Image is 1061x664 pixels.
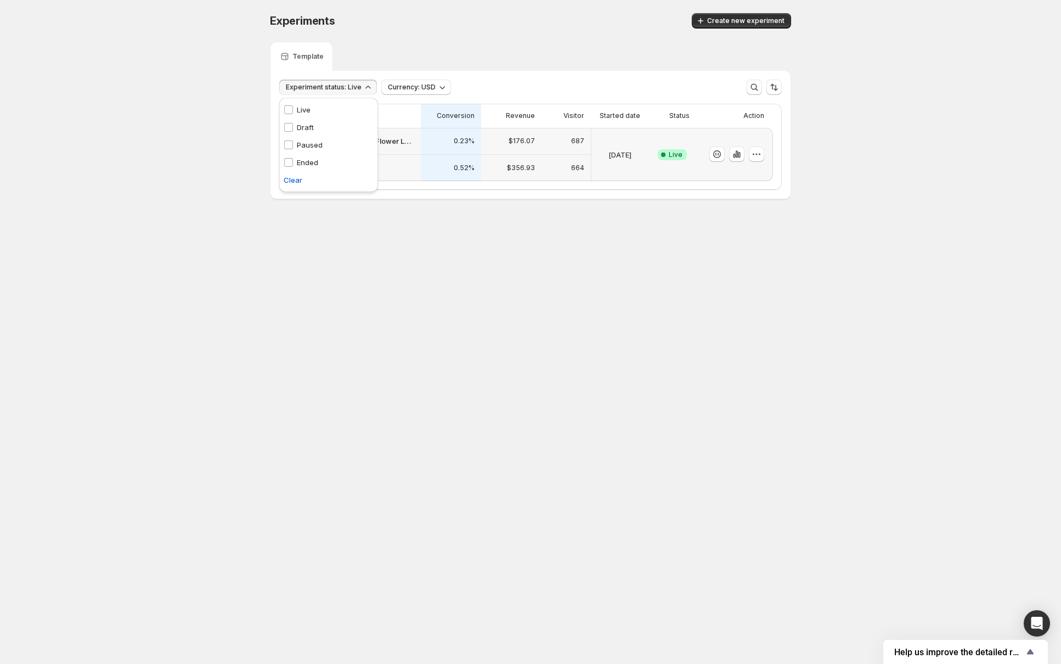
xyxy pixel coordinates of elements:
span: Experiment status: Live [286,83,362,92]
span: Currency: USD [388,83,436,92]
span: Create new experiment [707,16,785,25]
div: Open Intercom Messenger [1024,610,1050,637]
p: [DATE] [608,149,631,160]
p: 0.52% [454,164,475,172]
p: $176.07 [509,137,535,145]
p: 664 [571,164,584,172]
p: $356.93 [507,164,535,172]
p: Live [297,104,311,115]
p: Status [669,111,690,120]
p: Ended [297,157,318,168]
button: Currency: USD [381,80,451,95]
p: Draft [297,122,314,133]
button: Clear [277,171,309,189]
p: 0.23% [454,137,475,145]
button: Create new experiment [692,13,791,29]
p: Revenue [506,111,535,120]
span: Experiments [270,14,335,27]
span: Clear [284,175,302,185]
p: Template [292,52,324,61]
span: Help us improve the detailed report for A/B campaigns [894,647,1024,657]
p: Paused [297,139,323,150]
p: Started date [600,111,640,120]
button: Sort the results [766,80,782,95]
button: Show survey - Help us improve the detailed report for A/B campaigns [894,645,1037,659]
button: Experiment status: Live [279,80,377,95]
p: Action [743,111,764,120]
span: Live [669,150,682,159]
p: Visitor [563,111,584,120]
p: 687 [571,137,584,145]
p: Conversion [437,111,475,120]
